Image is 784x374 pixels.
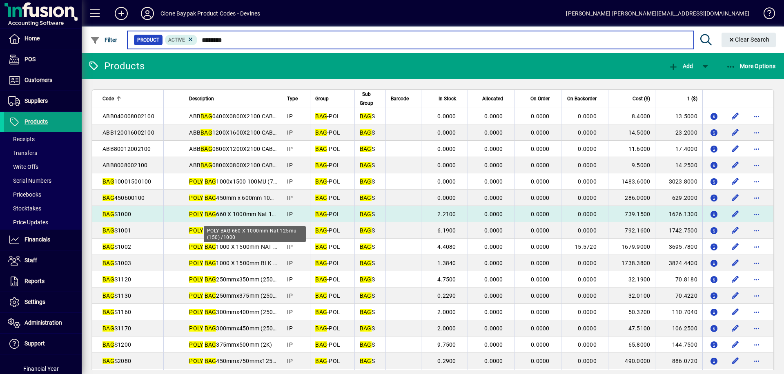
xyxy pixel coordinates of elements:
[360,90,373,108] span: Sub Group
[315,260,327,266] em: BAG
[729,126,742,139] button: Edit
[655,141,702,157] td: 17.4000
[189,178,278,185] span: 1000x1500 100MU (70)
[4,292,82,312] a: Settings
[189,178,203,185] em: POLY
[189,227,321,234] span: 660 X 1000mm BLK 125mu (150) /1000
[578,195,597,201] span: 0.0000
[655,124,702,141] td: 23.2000
[189,94,277,103] div: Description
[722,33,776,47] button: Clear
[102,94,158,103] div: Code
[608,222,655,239] td: 792.1600
[531,292,550,299] span: 0.0000
[315,195,327,201] em: BAG
[729,208,742,221] button: Edit
[567,94,597,103] span: On Backorder
[315,129,327,136] em: BAG
[24,77,52,83] span: Customers
[360,129,372,136] em: BAG
[655,239,702,255] td: 3695.7800
[189,260,321,266] span: 1000 X 1500mm BLK 125mu (80) /1000
[189,94,214,103] span: Description
[757,2,774,28] a: Knowledge Base
[484,243,503,250] span: 0.0000
[578,292,597,299] span: 0.0000
[4,188,82,201] a: Pricebooks
[287,309,293,315] span: IP
[360,292,372,299] em: BAG
[437,162,456,168] span: 0.0000
[102,276,114,283] em: BAG
[4,250,82,271] a: Staff
[205,260,216,266] em: BAG
[724,59,778,73] button: More Options
[750,175,763,188] button: More options
[102,162,147,168] span: ABB8008002100
[360,227,375,234] span: S
[655,271,702,288] td: 70.8180
[189,276,291,283] span: 250mmx350mm (250/4000)
[287,243,293,250] span: IP
[687,94,697,103] span: 1 ($)
[750,322,763,335] button: More options
[287,146,293,152] span: IP
[287,113,293,120] span: IP
[24,299,45,305] span: Settings
[205,276,216,283] em: BAG
[160,7,260,20] div: Clone Baypak Product Codes - Devines
[315,195,340,201] span: -POL
[360,178,372,185] em: BAG
[750,289,763,302] button: More options
[189,227,203,234] em: POLY
[531,276,550,283] span: 0.0000
[102,276,131,283] span: S1120
[437,292,456,299] span: 0.2290
[200,113,212,120] em: BAG
[4,49,82,70] a: POS
[608,206,655,222] td: 739.1500
[24,319,62,326] span: Administration
[578,113,597,120] span: 0.0000
[4,334,82,354] a: Support
[566,94,604,103] div: On Backorder
[729,338,742,351] button: Edit
[200,162,212,168] em: BAG
[189,309,291,315] span: 300mmx400mm (250/3000)
[287,260,293,266] span: IP
[531,129,550,136] span: 0.0000
[4,29,82,49] a: Home
[437,211,456,217] span: 2.2100
[578,146,597,152] span: 0.0000
[4,132,82,146] a: Receipts
[205,243,216,250] em: BAG
[315,243,327,250] em: BAG
[102,94,114,103] span: Code
[315,243,340,250] span: -POL
[484,178,503,185] span: 0.0000
[205,195,216,201] em: BAG
[437,113,456,120] span: 0.0000
[102,129,154,136] span: ABB120016002100
[102,227,131,234] span: S1001
[728,36,770,43] span: Clear Search
[315,129,340,136] span: -POL
[608,271,655,288] td: 32.1900
[608,288,655,304] td: 32.0100
[315,113,327,120] em: BAG
[437,243,456,250] span: 4.4080
[530,94,550,103] span: On Order
[360,260,372,266] em: BAG
[4,174,82,188] a: Serial Numbers
[189,113,285,120] span: ABB 0400X0800X2100 CABINET
[4,201,82,215] a: Stocktakes
[437,146,456,152] span: 0.0000
[729,191,742,204] button: Edit
[315,276,327,283] em: BAG
[482,94,503,103] span: Allocated
[608,173,655,190] td: 1483.6000
[4,313,82,333] a: Administration
[566,7,749,20] div: [PERSON_NAME] [PERSON_NAME][EMAIL_ADDRESS][DOMAIN_NAME]
[102,243,114,250] em: BAG
[360,211,372,217] em: BAG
